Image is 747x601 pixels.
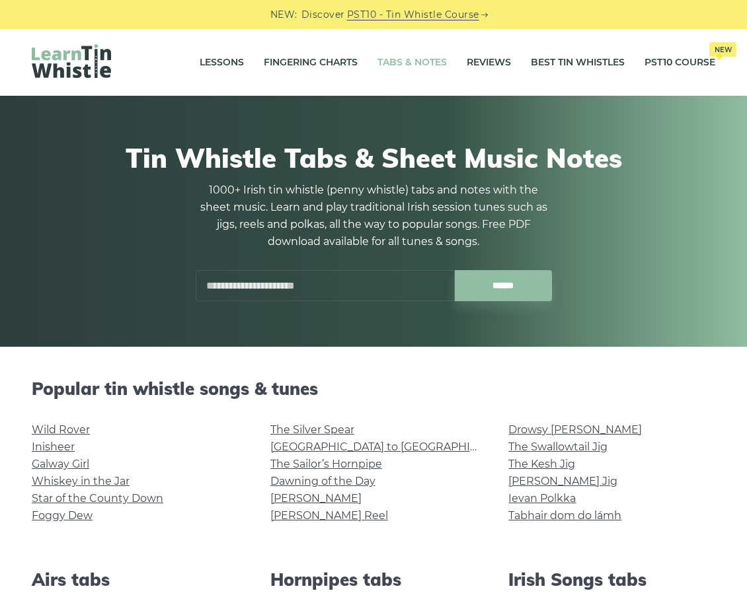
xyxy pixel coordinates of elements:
[531,46,625,79] a: Best Tin Whistles
[508,423,642,436] a: Drowsy [PERSON_NAME]
[200,46,244,79] a: Lessons
[32,509,93,522] a: Foggy Dew
[270,569,477,590] h2: Hornpipes tabs
[508,492,576,505] a: Ievan Polkka
[270,492,362,505] a: [PERSON_NAME]
[32,492,163,505] a: Star of the County Down
[32,475,130,487] a: Whiskey in the Jar
[32,569,239,590] h2: Airs tabs
[508,441,608,453] a: The Swallowtail Jig
[195,182,552,250] p: 1000+ Irish tin whistle (penny whistle) tabs and notes with the sheet music. Learn and play tradi...
[377,46,447,79] a: Tabs & Notes
[270,423,354,436] a: The Silver Spear
[32,423,90,436] a: Wild Rover
[508,569,715,590] h2: Irish Songs tabs
[709,42,736,57] span: New
[508,509,621,522] a: Tabhair dom do lámh
[32,458,89,470] a: Galway Girl
[270,475,375,487] a: Dawning of the Day
[467,46,511,79] a: Reviews
[270,441,514,453] a: [GEOGRAPHIC_DATA] to [GEOGRAPHIC_DATA]
[270,509,388,522] a: [PERSON_NAME] Reel
[645,46,715,79] a: PST10 CourseNew
[32,441,75,453] a: Inisheer
[264,46,358,79] a: Fingering Charts
[38,142,709,174] h1: Tin Whistle Tabs & Sheet Music Notes
[508,458,575,470] a: The Kesh Jig
[270,458,382,470] a: The Sailor’s Hornpipe
[508,475,617,487] a: [PERSON_NAME] Jig
[32,378,715,399] h2: Popular tin whistle songs & tunes
[32,44,111,78] img: LearnTinWhistle.com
